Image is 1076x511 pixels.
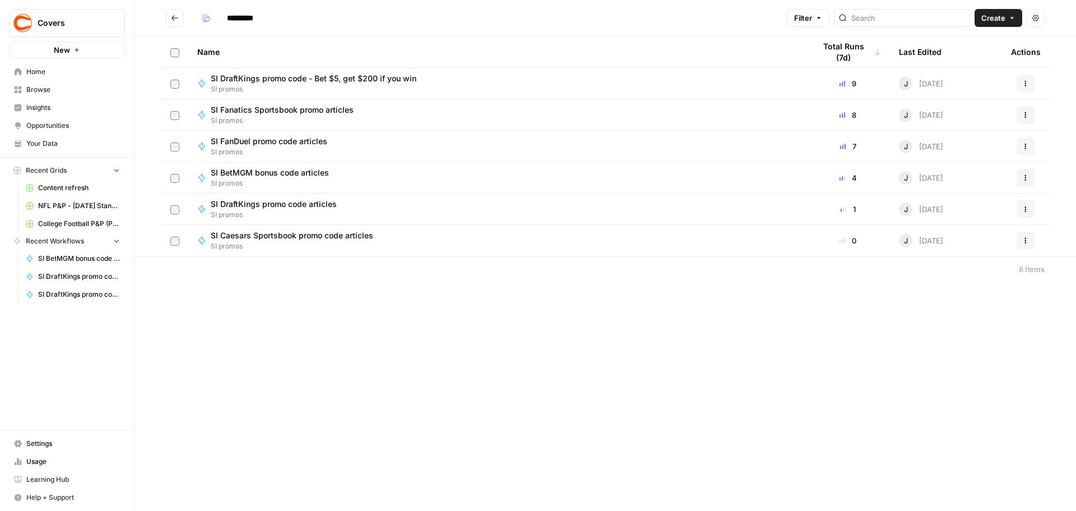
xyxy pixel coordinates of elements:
span: Browse [26,85,120,95]
span: J [904,235,908,246]
div: Total Runs (7d) [815,36,881,67]
span: Help + Support [26,492,120,503]
a: Your Data [9,135,125,153]
span: Your Data [26,139,120,149]
a: SI BetMGM bonus code articles [21,250,125,268]
span: SI promos [211,147,336,157]
span: SI DraftKings promo code - Bet $5, get $200 if you win [38,289,120,300]
div: [DATE] [899,234,943,247]
span: SI FanDuel promo code articles [211,136,327,147]
span: J [904,141,908,152]
div: 4 [815,172,881,183]
a: SI DraftKings promo code - Bet $5, get $200 if you win [21,286,125,303]
span: SI promos [211,241,382,251]
a: Browse [9,81,125,99]
span: J [904,172,908,183]
span: NFL P&P - [DATE] Standard (Production) Grid [38,201,120,211]
a: SI DraftKings promo code articlesSI promos [197,199,797,220]
span: SI BetMGM bonus code articles [211,167,329,178]
div: Actions [1011,36,1041,67]
span: Covers [38,17,105,29]
span: J [904,109,908,121]
span: SI DraftKings promo code articles [211,199,337,210]
div: [DATE] [899,171,943,185]
a: Settings [9,435,125,453]
span: SI BetMGM bonus code articles [38,254,120,264]
div: 7 [815,141,881,152]
span: Home [26,67,120,77]
span: Recent Workflows [26,236,84,246]
a: SI Fanatics Sportsbook promo articlesSI promos [197,104,797,126]
input: Search [851,12,965,24]
div: Last Edited [899,36,941,67]
div: 1 [815,204,881,215]
span: SI Fanatics Sportsbook promo articles [211,104,354,116]
div: 8 [815,109,881,121]
span: J [904,78,908,89]
span: Create [981,12,1005,24]
button: Create [975,9,1022,27]
a: SI DraftKings promo code articles [21,268,125,286]
span: College Football P&P (Production) Grid [38,219,120,229]
span: SI promos [211,210,346,220]
span: Filter [794,12,812,24]
span: SI promos [211,84,425,94]
span: SI DraftKings promo code articles [38,271,120,282]
img: Covers Logo [13,13,33,33]
button: Go back [166,9,184,27]
span: SI Caesars Sportsbook promo code articles [211,230,373,241]
span: Usage [26,457,120,467]
div: [DATE] [899,202,943,216]
a: SI FanDuel promo code articlesSI promos [197,136,797,157]
div: 6 Items [1019,264,1045,275]
a: SI Caesars Sportsbook promo code articlesSI promos [197,230,797,251]
div: [DATE] [899,108,943,122]
a: NFL P&P - [DATE] Standard (Production) Grid [21,197,125,215]
a: SI DraftKings promo code - Bet $5, get $200 if you winSI promos [197,73,797,94]
div: 9 [815,78,881,89]
span: Insights [26,103,120,113]
button: Recent Workflows [9,233,125,250]
span: SI promos [211,116,363,126]
span: Recent Grids [26,165,67,176]
a: SI BetMGM bonus code articlesSI promos [197,167,797,188]
a: Insights [9,99,125,117]
span: J [904,204,908,215]
span: Settings [26,439,120,449]
div: 0 [815,235,881,246]
button: Recent Grids [9,162,125,179]
a: Content refresh [21,179,125,197]
a: College Football P&P (Production) Grid [21,215,125,233]
button: Help + Support [9,489,125,507]
a: Usage [9,453,125,471]
span: Learning Hub [26,475,120,485]
span: Opportunities [26,121,120,131]
span: Content refresh [38,183,120,193]
div: Name [197,36,797,67]
span: SI DraftKings promo code - Bet $5, get $200 if you win [211,73,416,84]
a: Opportunities [9,117,125,135]
div: [DATE] [899,77,943,90]
button: Filter [787,9,829,27]
div: [DATE] [899,140,943,153]
a: Learning Hub [9,471,125,489]
span: New [54,44,70,56]
a: Home [9,63,125,81]
button: New [9,42,125,58]
button: Workspace: Covers [9,9,125,37]
span: SI promos [211,178,338,188]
